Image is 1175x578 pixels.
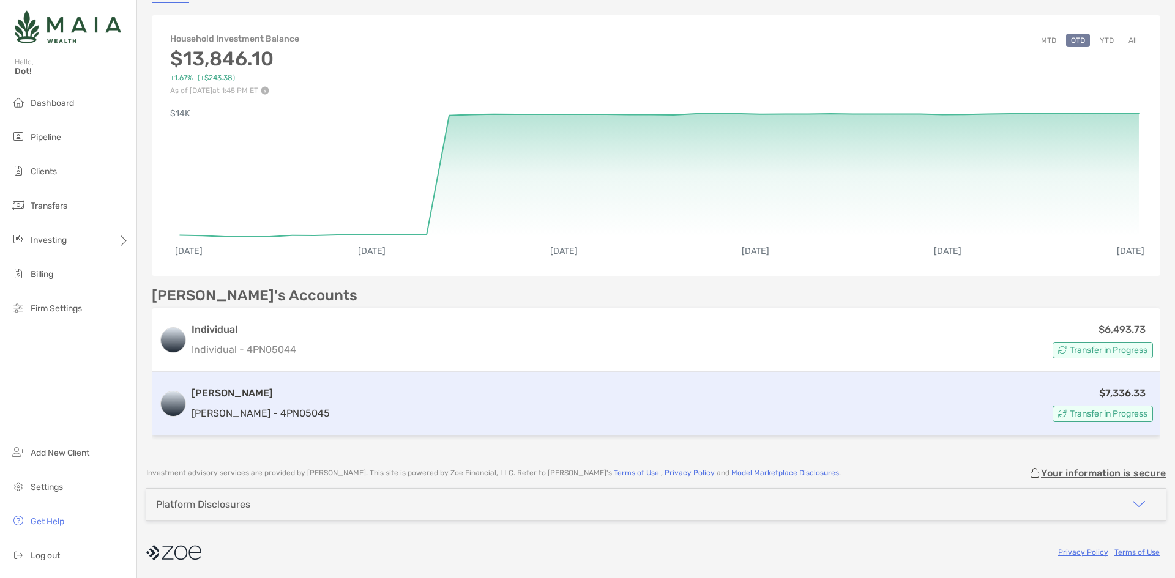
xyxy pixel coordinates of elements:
text: [DATE] [550,246,578,256]
img: clients icon [11,163,26,178]
img: logo account [161,328,185,352]
p: $6,493.73 [1099,322,1146,337]
span: Dot! [15,66,129,76]
p: $7,336.33 [1099,385,1146,401]
img: Account Status icon [1058,346,1067,354]
span: Add New Client [31,448,89,458]
text: [DATE] [175,246,203,256]
span: Firm Settings [31,303,82,314]
button: QTD [1066,34,1090,47]
img: Account Status icon [1058,409,1067,418]
text: $14K [170,108,190,119]
div: Platform Disclosures [156,498,250,510]
span: Pipeline [31,132,61,143]
a: Terms of Use [1114,548,1160,557]
a: Terms of Use [614,469,659,477]
img: transfers icon [11,198,26,212]
button: MTD [1036,34,1061,47]
img: pipeline icon [11,129,26,144]
p: [PERSON_NAME] - 4PN05045 [192,406,330,421]
img: add_new_client icon [11,445,26,459]
p: Individual - 4PN05044 [192,342,296,357]
button: All [1124,34,1142,47]
p: Your information is secure [1041,467,1166,479]
span: Transfers [31,201,67,211]
img: icon arrow [1132,497,1146,511]
h3: $13,846.10 [170,47,299,70]
img: Zoe Logo [15,5,121,49]
img: logout icon [11,547,26,562]
text: [DATE] [1117,246,1144,256]
img: firm-settings icon [11,300,26,315]
img: get-help icon [11,513,26,528]
img: dashboard icon [11,95,26,109]
p: [PERSON_NAME]'s Accounts [152,288,357,303]
button: YTD [1095,34,1119,47]
a: Privacy Policy [665,469,715,477]
a: Model Marketplace Disclosures [731,469,839,477]
h4: Household Investment Balance [170,34,299,44]
h3: Individual [192,322,296,337]
h3: [PERSON_NAME] [192,386,330,401]
text: [DATE] [934,246,961,256]
span: Transfer in Progress [1070,410,1147,417]
span: +1.67% [170,73,193,83]
img: settings icon [11,479,26,494]
span: Log out [31,550,60,561]
span: Get Help [31,516,64,527]
text: [DATE] [358,246,386,256]
img: Performance Info [261,86,269,95]
span: Dashboard [31,98,74,108]
span: Investing [31,235,67,245]
p: Investment advisory services are provided by [PERSON_NAME] . This site is powered by Zoe Financia... [146,469,841,478]
span: Clients [31,166,57,177]
span: Transfer in Progress [1070,347,1147,354]
p: As of [DATE] at 1:45 PM ET [170,86,299,95]
img: investing icon [11,232,26,246]
text: [DATE] [742,246,769,256]
a: Privacy Policy [1058,548,1108,557]
span: Settings [31,482,63,492]
span: ( +$243.38 ) [198,73,235,83]
img: logo account [161,391,185,416]
span: Billing [31,269,53,280]
img: company logo [146,539,201,566]
img: billing icon [11,266,26,281]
